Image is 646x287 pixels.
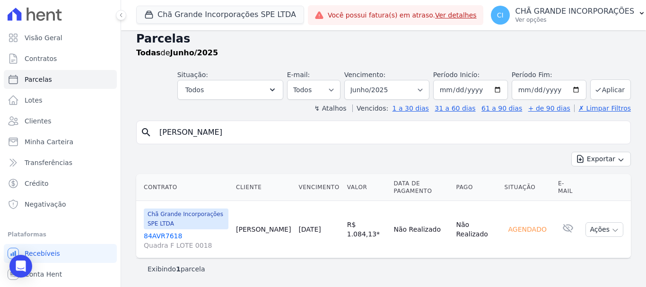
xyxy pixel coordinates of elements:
p: de [136,47,218,59]
a: 84AVR7618Quadra F LOTE 0018 [144,231,228,250]
th: Contrato [136,174,232,201]
a: Visão Geral [4,28,117,47]
div: Plataformas [8,229,113,240]
button: Exportar [571,152,631,166]
a: Lotes [4,91,117,110]
span: Negativação [25,200,66,209]
p: Exibindo parcela [148,264,205,274]
span: Recebíveis [25,249,60,258]
a: ✗ Limpar Filtros [574,104,631,112]
span: Crédito [25,179,49,188]
a: Ver detalhes [435,11,477,19]
span: Lotes [25,96,43,105]
span: Minha Carteira [25,137,73,147]
button: Aplicar [590,79,631,100]
th: E-mail [554,174,582,201]
label: ↯ Atalhos [314,104,346,112]
a: Transferências [4,153,117,172]
td: [PERSON_NAME] [232,201,295,258]
label: Período Inicío: [433,71,480,78]
th: Vencimento [295,174,343,201]
a: 31 a 60 dias [435,104,475,112]
span: Todos [185,84,204,96]
th: Situação [501,174,554,201]
div: Agendado [505,223,550,236]
a: Parcelas [4,70,117,89]
div: Open Intercom Messenger [9,255,32,278]
th: Valor [343,174,390,201]
p: CHÃ GRANDE INCORPORAÇÕES [515,7,635,16]
button: Todos [177,80,283,100]
span: Visão Geral [25,33,62,43]
span: Parcelas [25,75,52,84]
span: Você possui fatura(s) em atraso. [328,10,477,20]
a: Minha Carteira [4,132,117,151]
a: Contratos [4,49,117,68]
label: E-mail: [287,71,310,78]
th: Cliente [232,174,295,201]
a: Clientes [4,112,117,130]
td: Não Realizado [390,201,452,258]
b: 1 [176,265,181,273]
label: Vencidos: [352,104,388,112]
span: CI [497,12,504,18]
a: Crédito [4,174,117,193]
a: 1 a 30 dias [393,104,429,112]
a: 61 a 90 dias [481,104,522,112]
p: Ver opções [515,16,635,24]
span: Conta Hent [25,270,62,279]
span: Chã Grande Incorporações SPE LTDA [144,209,228,229]
span: Contratos [25,54,57,63]
a: + de 90 dias [528,104,570,112]
label: Vencimento: [344,71,385,78]
span: Transferências [25,158,72,167]
strong: Todas [136,48,161,57]
label: Situação: [177,71,208,78]
strong: Junho/2025 [170,48,218,57]
button: Ações [585,222,623,237]
a: Recebíveis [4,244,117,263]
label: Período Fim: [512,70,586,80]
button: Chã Grande Incorporações SPE LTDA [136,6,304,24]
i: search [140,127,152,138]
a: Conta Hent [4,265,117,284]
span: Quadra F LOTE 0018 [144,241,228,250]
h2: Parcelas [136,30,631,47]
td: R$ 1.084,13 [343,201,390,258]
span: Clientes [25,116,51,126]
th: Pago [452,174,500,201]
a: Negativação [4,195,117,214]
input: Buscar por nome do lote ou do cliente [154,123,627,142]
td: Não Realizado [452,201,500,258]
th: Data de Pagamento [390,174,452,201]
a: [DATE] [298,226,321,233]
